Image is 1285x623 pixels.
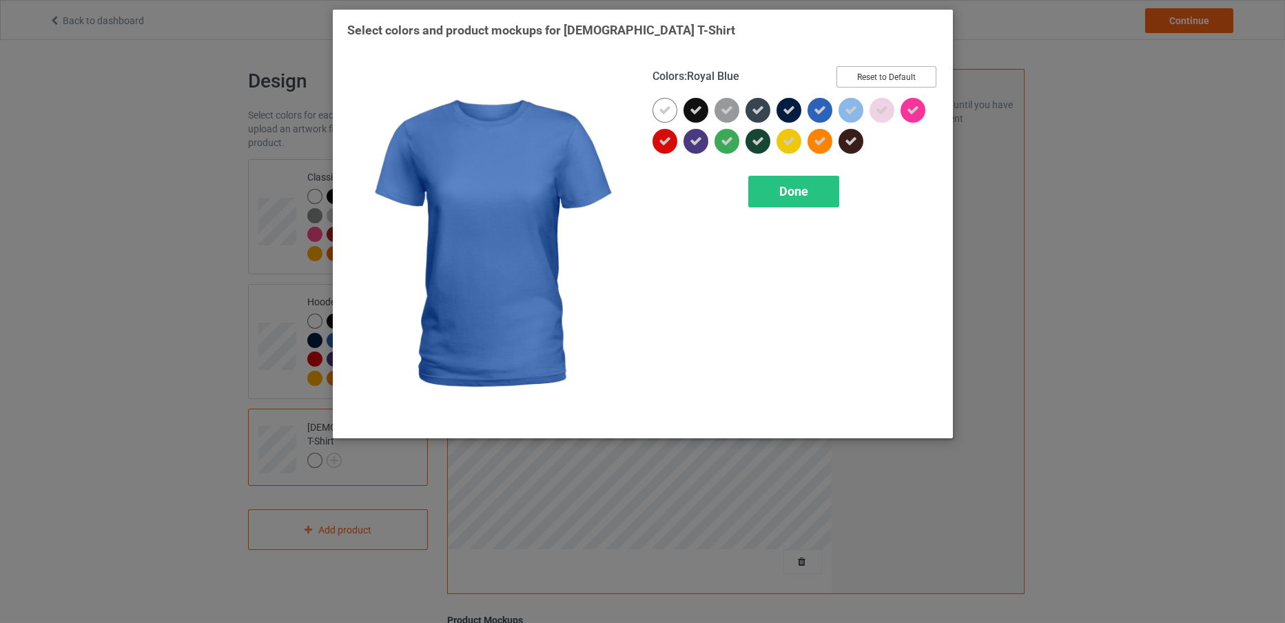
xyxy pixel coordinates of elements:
[779,184,808,198] span: Done
[347,66,633,424] img: regular.jpg
[652,70,684,83] span: Colors
[652,70,739,84] h4: :
[347,23,735,37] span: Select colors and product mockups for [DEMOGRAPHIC_DATA] T-Shirt
[687,70,739,83] span: Royal Blue
[836,66,936,88] button: Reset to Default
